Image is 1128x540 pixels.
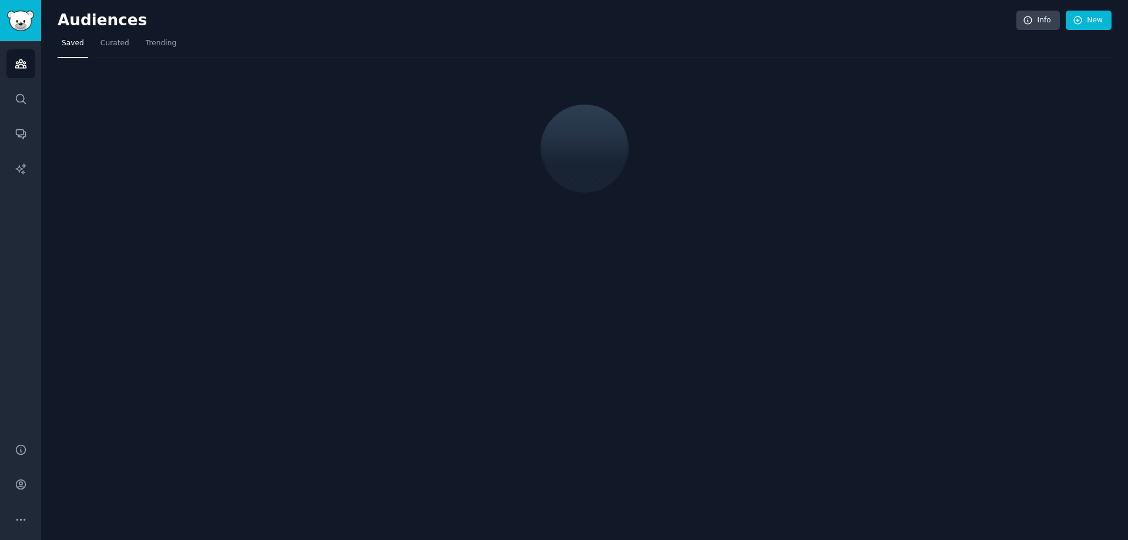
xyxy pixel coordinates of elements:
[58,11,1016,30] h2: Audiences
[96,34,133,58] a: Curated
[58,34,88,58] a: Saved
[1066,11,1112,31] a: New
[146,38,176,49] span: Trending
[1016,11,1060,31] a: Info
[100,38,129,49] span: Curated
[7,11,34,31] img: GummySearch logo
[62,38,84,49] span: Saved
[142,34,180,58] a: Trending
